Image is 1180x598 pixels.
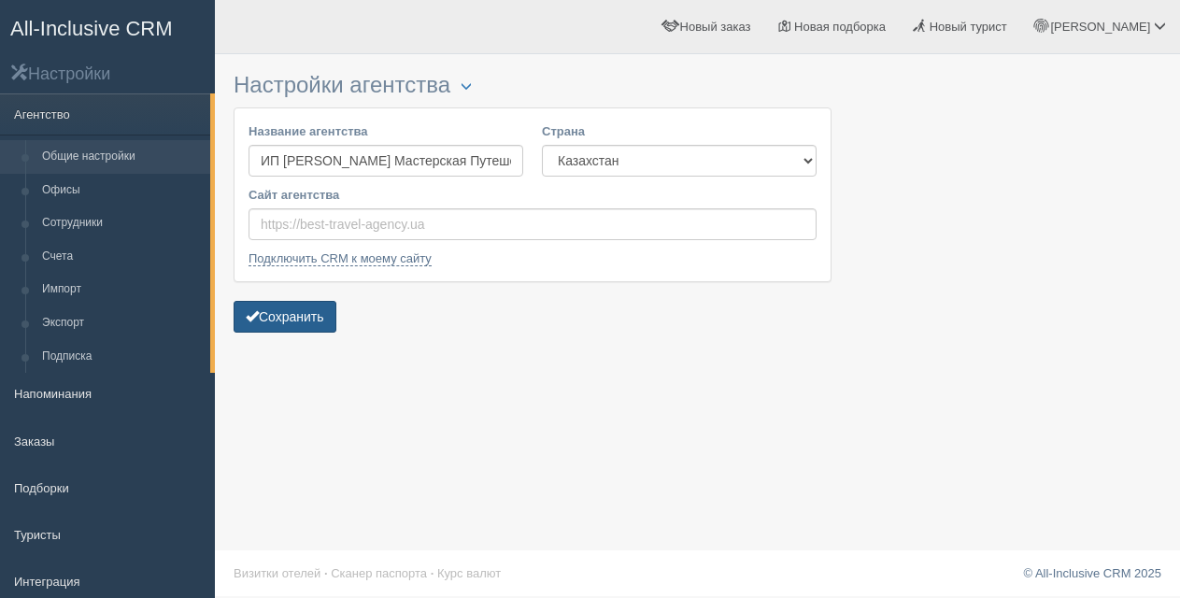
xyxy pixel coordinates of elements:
[437,566,501,580] a: Курс валют
[431,566,434,580] span: ·
[234,73,832,98] h3: Настройки агентства
[34,273,210,306] a: Импорт
[34,306,210,340] a: Экспорт
[1023,566,1161,580] a: © All-Inclusive CRM 2025
[234,301,336,333] button: Сохранить
[249,208,817,240] input: https://best-travel-agency.ua
[10,17,173,40] span: All-Inclusive CRM
[249,186,817,204] label: Сайт агентства
[34,140,210,174] a: Общие настройки
[680,20,751,34] span: Новый заказ
[331,566,427,580] a: Сканер паспорта
[324,566,328,580] span: ·
[1,1,214,52] a: All-Inclusive CRM
[794,20,886,34] span: Новая подборка
[930,20,1007,34] span: Новый турист
[249,251,432,266] a: Подключить CRM к моему сайту
[1050,20,1150,34] span: [PERSON_NAME]
[542,122,817,140] label: Страна
[249,122,523,140] label: Название агентства
[34,206,210,240] a: Сотрудники
[34,174,210,207] a: Офисы
[34,240,210,274] a: Счета
[34,340,210,374] a: Подписка
[234,566,320,580] a: Визитки отелей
